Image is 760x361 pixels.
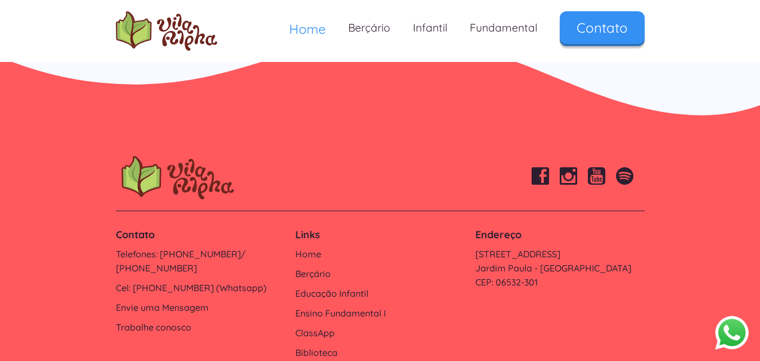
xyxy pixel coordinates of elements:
a: Berçário [337,11,402,44]
a: Ensino Fundamental I [295,306,464,320]
a: [STREET_ADDRESS]Jardim Paula - [GEOGRAPHIC_DATA]CEP: 06532-301 [475,247,644,289]
a: Trabalhe conosco [116,320,285,335]
a: Home [278,11,337,47]
img: logo Escola Vila Alpha [116,11,217,51]
h4: Links [295,228,464,242]
a: Cel: [PHONE_NUMBER] (Whatsapp) [116,281,285,295]
a: Biblioteca [295,346,464,360]
a: Infantil [402,11,458,44]
a: Telefones: [PHONE_NUMBER]/ [PHONE_NUMBER] [116,247,285,275]
h4: Endereço [475,228,644,242]
a: Fundamental [458,11,548,44]
a: Educação Infantil [295,287,464,301]
a: home [116,11,217,51]
h4: Contato [116,228,285,242]
span: Home [289,21,326,37]
a: Home [295,247,464,261]
a: Envie uma Mensagem [116,301,285,315]
a: Berçário [295,267,464,281]
a: Contato [560,11,645,44]
a: ClassApp [295,326,464,340]
button: Abrir WhatsApp [717,317,750,351]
